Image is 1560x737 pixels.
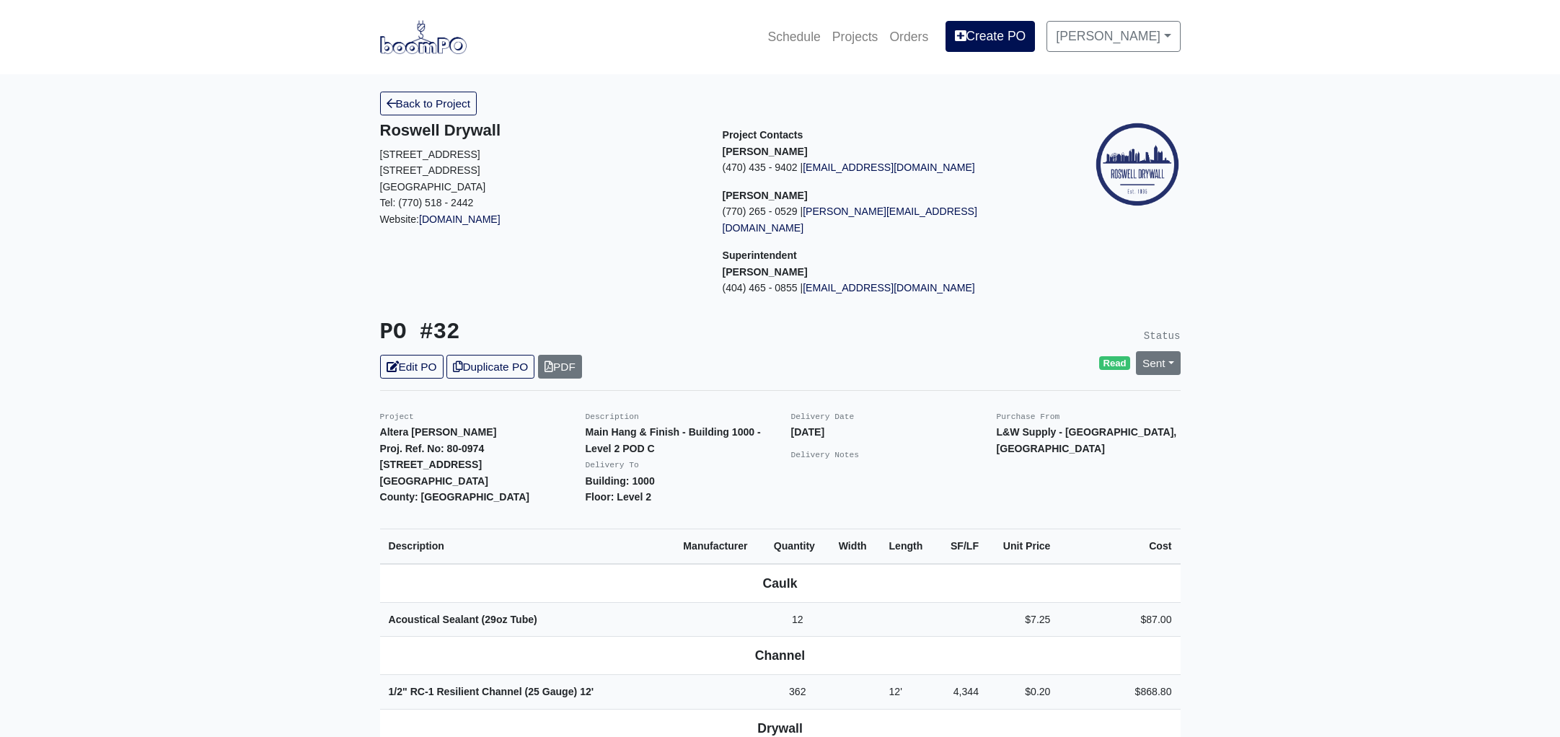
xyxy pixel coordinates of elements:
[1136,351,1181,375] a: Sent
[937,529,987,563] th: SF/LF
[762,21,826,53] a: Schedule
[380,426,497,438] strong: Altera [PERSON_NAME]
[723,250,797,261] span: Superintendent
[380,121,701,227] div: Website:
[389,686,594,697] strong: 1/2" RC-1 Resilient Channel (25 Gauge)
[763,576,798,591] b: Caulk
[1099,356,1130,371] span: Read
[380,412,414,421] small: Project
[586,461,639,469] small: Delivery To
[723,203,1044,236] p: (770) 265 - 0529 |
[757,721,803,736] b: Drywall
[380,121,701,140] h5: Roswell Drywall
[1059,602,1180,637] td: $87.00
[830,529,881,563] th: Width
[586,491,652,503] strong: Floor: Level 2
[723,159,1044,176] p: (470) 435 - 9402 |
[380,355,444,379] a: Edit PO
[937,675,987,710] td: 4,344
[1046,21,1180,51] a: [PERSON_NAME]
[380,146,701,163] p: [STREET_ADDRESS]
[538,355,582,379] a: PDF
[380,195,701,211] p: Tel: (770) 518 - 2442
[765,529,830,563] th: Quantity
[380,179,701,195] p: [GEOGRAPHIC_DATA]
[765,675,830,710] td: 362
[446,355,534,379] a: Duplicate PO
[791,412,855,421] small: Delivery Date
[723,129,803,141] span: Project Contacts
[723,146,808,157] strong: [PERSON_NAME]
[723,206,977,234] a: [PERSON_NAME][EMAIL_ADDRESS][DOMAIN_NAME]
[791,426,825,438] strong: [DATE]
[380,319,770,346] h3: PO #32
[1059,529,1180,563] th: Cost
[791,451,860,459] small: Delivery Notes
[419,213,501,225] a: [DOMAIN_NAME]
[987,675,1059,710] td: $0.20
[380,92,477,115] a: Back to Project
[389,614,537,625] strong: Acoustical Sealant (29oz Tube)
[1059,675,1180,710] td: $868.80
[380,459,482,470] strong: [STREET_ADDRESS]
[755,648,805,663] b: Channel
[987,602,1059,637] td: $7.25
[883,21,934,53] a: Orders
[380,443,485,454] strong: Proj. Ref. No: 80-0974
[674,529,764,563] th: Manufacturer
[880,529,937,563] th: Length
[803,282,975,294] a: [EMAIL_ADDRESS][DOMAIN_NAME]
[380,20,467,53] img: boomPO
[946,21,1035,51] a: Create PO
[380,491,530,503] strong: County: [GEOGRAPHIC_DATA]
[580,686,594,697] span: 12'
[765,602,830,637] td: 12
[380,475,488,487] strong: [GEOGRAPHIC_DATA]
[723,280,1044,296] p: (404) 465 - 0855 |
[889,686,902,697] span: 12'
[827,21,884,53] a: Projects
[380,529,675,563] th: Description
[586,475,655,487] strong: Building: 1000
[997,424,1181,456] p: L&W Supply - [GEOGRAPHIC_DATA], [GEOGRAPHIC_DATA]
[723,190,808,201] strong: [PERSON_NAME]
[803,162,975,173] a: [EMAIL_ADDRESS][DOMAIN_NAME]
[586,412,639,421] small: Description
[723,266,808,278] strong: [PERSON_NAME]
[1144,330,1181,342] small: Status
[586,426,761,454] strong: Main Hang & Finish - Building 1000 - Level 2 POD C
[380,162,701,179] p: [STREET_ADDRESS]
[987,529,1059,563] th: Unit Price
[997,412,1060,421] small: Purchase From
